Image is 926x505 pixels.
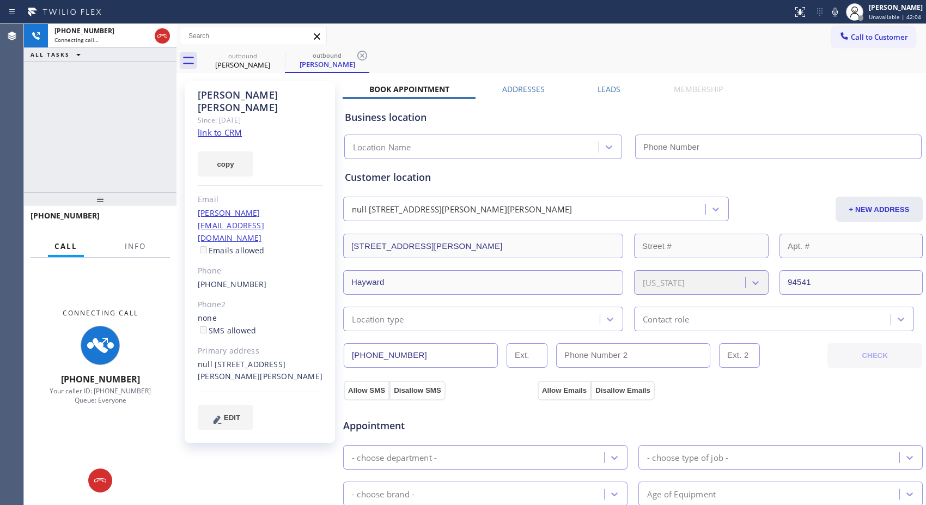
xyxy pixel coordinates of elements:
[198,358,322,384] div: null [STREET_ADDRESS][PERSON_NAME][PERSON_NAME]
[180,27,326,45] input: Search
[125,241,146,251] span: Info
[827,4,843,20] button: Mute
[344,381,389,400] button: Allow SMS
[598,84,620,94] label: Leads
[198,312,322,337] div: none
[202,52,284,60] div: outbound
[674,84,723,94] label: Membership
[198,299,322,311] div: Phone2
[344,343,498,368] input: Phone Number
[198,89,322,114] div: [PERSON_NAME] [PERSON_NAME]
[286,59,368,69] div: [PERSON_NAME]
[202,48,284,73] div: Demetria Markus
[88,469,112,492] button: Hang up
[369,84,449,94] label: Book Appointment
[352,451,437,464] div: - choose department -
[779,270,923,295] input: ZIP
[507,343,547,368] input: Ext.
[538,381,591,400] button: Allow Emails
[502,84,545,94] label: Addresses
[343,234,623,258] input: Address
[647,488,716,500] div: Age of Equipment
[61,373,140,385] span: [PHONE_NUMBER]
[779,234,923,258] input: Apt. #
[352,313,404,325] div: Location type
[836,197,923,222] button: + NEW ADDRESS
[198,245,265,255] label: Emails allowed
[198,151,253,177] button: copy
[345,110,921,125] div: Business location
[198,345,322,357] div: Primary address
[869,3,923,12] div: [PERSON_NAME]
[31,51,70,58] span: ALL TASKS
[50,386,151,405] span: Your caller ID: [PHONE_NUMBER] Queue: Everyone
[155,28,170,44] button: Hang up
[198,114,322,126] div: Since: [DATE]
[556,343,710,368] input: Phone Number 2
[198,193,322,206] div: Email
[345,170,921,185] div: Customer location
[198,265,322,277] div: Phone
[869,13,921,21] span: Unavailable | 42:04
[63,308,138,318] span: Connecting Call
[343,270,623,295] input: City
[198,208,264,243] a: [PERSON_NAME][EMAIL_ADDRESS][DOMAIN_NAME]
[352,488,415,500] div: - choose brand -
[851,32,908,42] span: Call to Customer
[643,313,689,325] div: Contact role
[286,51,368,59] div: outbound
[224,413,240,422] span: EDIT
[54,36,99,44] span: Connecting call…
[352,203,572,216] div: null [STREET_ADDRESS][PERSON_NAME][PERSON_NAME]
[719,343,760,368] input: Ext. 2
[31,210,100,221] span: [PHONE_NUMBER]
[591,381,655,400] button: Disallow Emails
[634,234,769,258] input: Street #
[635,135,922,159] input: Phone Number
[54,241,77,251] span: Call
[202,60,284,70] div: [PERSON_NAME]
[24,48,92,61] button: ALL TASKS
[198,279,267,289] a: [PHONE_NUMBER]
[48,236,84,257] button: Call
[118,236,153,257] button: Info
[286,48,368,72] div: Demetria Markus
[200,326,207,333] input: SMS allowed
[832,27,915,47] button: Call to Customer
[389,381,446,400] button: Disallow SMS
[198,405,253,430] button: EDIT
[198,325,256,336] label: SMS allowed
[647,451,728,464] div: - choose type of job -
[827,343,922,368] button: CHECK
[200,246,207,253] input: Emails allowed
[353,141,411,154] div: Location Name
[54,26,114,35] span: [PHONE_NUMBER]
[343,418,535,433] span: Appointment
[198,127,242,138] a: link to CRM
